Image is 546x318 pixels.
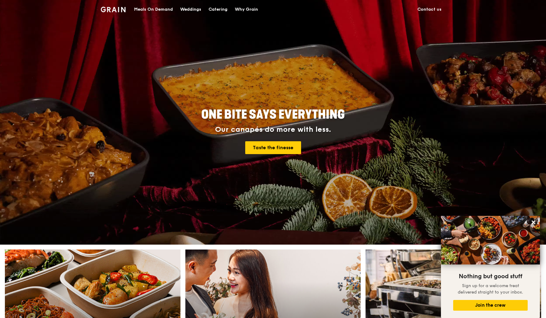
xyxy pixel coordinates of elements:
[134,0,173,19] div: Meals On Demand
[201,107,345,122] span: ONE BITE SAYS EVERYTHING
[441,216,540,264] img: DSC07876-Edit02-Large.jpeg
[453,300,528,311] button: Join the crew
[245,141,301,154] a: Taste the finesse
[205,0,231,19] a: Catering
[458,283,523,295] span: Sign up for a welcome treat delivered straight to your inbox.
[459,273,522,280] span: Nothing but good stuff
[180,0,201,19] div: Weddings
[529,217,538,227] button: Close
[414,0,445,19] a: Contact us
[231,0,262,19] a: Why Grain
[101,7,126,12] img: Grain
[177,0,205,19] a: Weddings
[163,125,383,134] div: Our canapés do more with less.
[235,0,258,19] div: Why Grain
[209,0,227,19] div: Catering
